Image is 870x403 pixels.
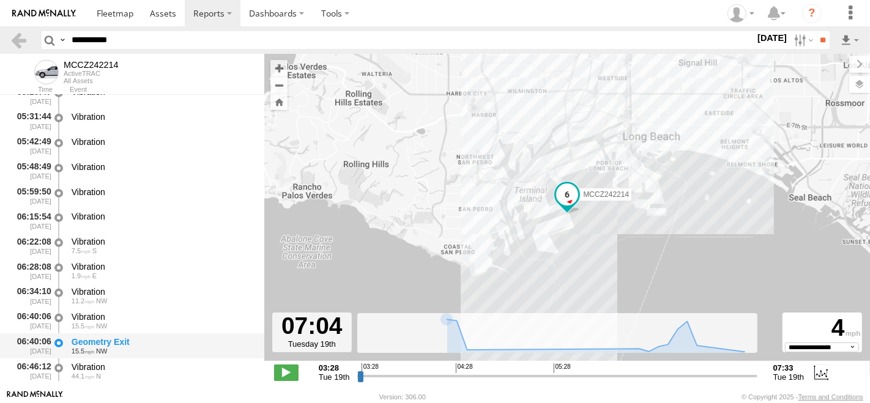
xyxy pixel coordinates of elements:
[723,4,759,23] div: Zulema McIntosch
[10,259,53,282] div: 06:28:08 [DATE]
[319,363,350,372] strong: 03:28
[742,393,863,401] div: © Copyright 2025 -
[72,272,91,279] span: 1.9
[789,31,816,49] label: Search Filter Options
[72,311,253,322] div: Vibration
[10,109,53,132] div: 05:31:44 [DATE]
[72,111,253,122] div: Vibration
[319,372,350,382] span: Tue 19th Aug 2025
[92,272,97,279] span: Heading: 73
[456,363,473,373] span: 04:28
[379,393,426,401] div: Version: 306.00
[72,297,94,305] span: 11.2
[10,185,53,207] div: 05:59:50 [DATE]
[64,70,119,77] div: ActiveTRAC
[784,314,860,342] div: 4
[755,31,789,45] label: [DATE]
[12,9,76,18] img: rand-logo.svg
[10,335,53,357] div: 06:40:06 [DATE]
[10,31,28,49] a: Back to previous Page
[72,286,253,297] div: Vibration
[10,210,53,232] div: 06:15:54 [DATE]
[96,322,107,330] span: Heading: 321
[72,161,253,172] div: Vibration
[72,236,253,247] div: Vibration
[7,391,63,403] a: Visit our Website
[773,363,805,372] strong: 07:33
[802,4,822,23] i: ?
[270,76,288,94] button: Zoom out
[10,87,53,93] div: Time
[72,361,253,372] div: Vibration
[274,364,299,380] label: Play/Stop
[64,77,119,84] div: All Assets
[583,190,629,198] span: MCCZ242214
[773,372,805,382] span: Tue 19th Aug 2025
[554,363,571,373] span: 05:28
[72,136,253,147] div: Vibration
[64,60,119,70] div: MCCZ242214 - View Asset History
[72,347,94,355] span: 15.5
[10,284,53,307] div: 06:34:10 [DATE]
[72,247,91,254] span: 7.5
[72,211,253,222] div: Vibration
[96,372,101,380] span: Heading: 359
[10,234,53,257] div: 06:22:08 [DATE]
[72,322,94,330] span: 15.5
[72,372,94,380] span: 44.1
[70,87,264,93] div: Event
[839,31,860,49] label: Export results as...
[96,347,107,355] span: Heading: 321
[72,261,253,272] div: Vibration
[72,336,253,347] div: Geometry Exit
[10,84,53,107] div: 05:20:47 [DATE]
[798,393,863,401] a: Terms and Conditions
[58,31,67,49] label: Search Query
[10,360,53,382] div: 06:46:12 [DATE]
[270,60,288,76] button: Zoom in
[10,309,53,332] div: 06:40:06 [DATE]
[96,297,107,305] span: Heading: 316
[362,363,379,373] span: 03:28
[270,94,288,110] button: Zoom Home
[92,247,97,254] span: Heading: 162
[10,160,53,182] div: 05:48:49 [DATE]
[10,135,53,157] div: 05:42:49 [DATE]
[72,187,253,198] div: Vibration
